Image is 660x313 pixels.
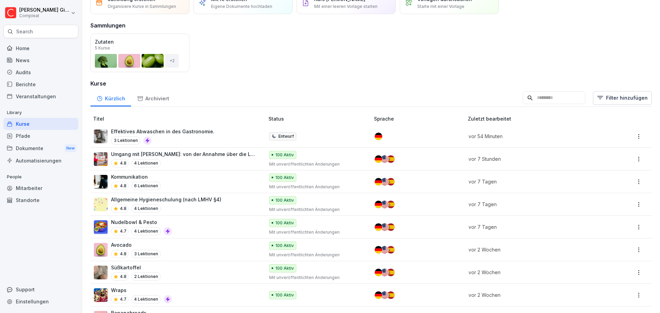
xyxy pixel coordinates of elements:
img: de.svg [375,155,382,163]
img: us.svg [381,223,388,231]
p: Sprache [374,115,465,122]
img: qff56ko8li37c6suyzwm90qt.png [94,243,108,257]
p: Compleat [19,13,69,18]
p: 4 Lektionen [131,204,161,213]
div: New [65,144,76,152]
p: 4.8 [120,183,126,189]
a: DokumenteNew [3,142,78,155]
a: Standorte [3,194,78,206]
p: Umgang mit [PERSON_NAME]: von der Annahme über die Lagerung bis zur Entsorgung [111,150,257,158]
p: vor 2 Wochen [469,291,596,299]
p: 100 Aktiv [275,175,294,181]
p: 100 Aktiv [275,265,294,271]
img: yil07yidm587r6oj5gwtndu1.png [94,130,108,143]
p: Organisiere Kurse in Sammlungen [108,3,176,10]
img: de.svg [375,246,382,254]
p: Süßkartoffel [111,264,161,271]
a: News [3,54,78,66]
p: vor 7 Tagen [469,201,596,208]
h3: Sammlungen [90,21,125,30]
img: us.svg [381,201,388,208]
img: de.svg [375,269,382,276]
img: us.svg [381,246,388,254]
p: Zutaten [95,38,185,45]
p: vor 2 Wochen [469,246,596,253]
p: People [3,171,78,182]
p: 4.7 [120,296,126,302]
img: es.svg [387,291,395,299]
img: de.svg [375,133,382,140]
p: Kommunikation [111,173,161,180]
p: 5 Kurse [95,46,110,50]
div: Dokumente [3,142,78,155]
div: Support [3,283,78,295]
p: Mit unveröffentlichten Änderungen [269,206,363,213]
button: Filter hinzufügen [593,91,652,105]
img: de.svg [375,201,382,208]
a: Archiviert [131,89,175,107]
p: Allgemeine Hygieneschulung (nach LMHV §4) [111,196,221,203]
img: es.svg [387,223,395,231]
a: Berichte [3,78,78,90]
p: 100 Aktiv [275,220,294,226]
p: vor 7 Tagen [469,223,596,231]
p: 4 Lektionen [131,159,161,167]
p: 100 Aktiv [275,292,294,298]
a: Veranstaltungen [3,90,78,102]
img: es.svg [387,178,395,186]
p: Entwurf [278,133,294,139]
a: Kürzlich [90,89,131,107]
img: jy1k08o16o0zrs1fxtuihstn.png [94,266,108,279]
img: de.svg [375,178,382,186]
div: + 2 [165,54,179,68]
img: es.svg [387,201,395,208]
p: Mit unveröffentlichten Änderungen [269,161,363,167]
p: Titel [93,115,266,122]
img: pnxrhsgnynh33lkwpecije13.png [94,198,108,211]
p: Library [3,107,78,118]
img: eejat4fac4ppw0f9jnw3szvg.png [94,175,108,189]
p: Mit unveröffentlichten Änderungen [269,184,363,190]
p: 3 Lektionen [111,136,141,145]
a: Pfade [3,130,78,142]
img: q0802f2hnb0e3j45rlj48mwm.png [94,152,108,166]
a: Einstellungen [3,295,78,308]
p: 100 Aktiv [275,197,294,203]
a: Zutaten5 Kurse+2 [90,34,189,72]
a: Automatisierungen [3,155,78,167]
a: Home [3,42,78,54]
p: 4 Lektionen [131,295,161,303]
p: 100 Aktiv [275,152,294,158]
p: Mit unveröffentlichten Änderungen [269,229,363,235]
a: Audits [3,66,78,78]
p: Search [16,28,33,35]
a: Mitarbeiter [3,182,78,194]
img: us.svg [381,178,388,186]
p: vor 7 Stunden [469,155,596,163]
p: Eigene Dokumente hochladen [211,3,272,10]
img: es.svg [387,246,395,254]
p: 4.7 [120,228,126,234]
p: Avocado [111,241,161,248]
img: es.svg [387,155,395,163]
p: Zuletzt bearbeitet [468,115,605,122]
img: de.svg [375,291,382,299]
p: Mit unveröffentlichten Änderungen [269,275,363,281]
a: Kurse [3,118,78,130]
img: us.svg [381,291,388,299]
p: Starte mit einer Vorlage [417,3,464,10]
p: Mit unveröffentlichten Änderungen [269,252,363,258]
img: es.svg [387,269,395,276]
img: us.svg [381,269,388,276]
p: Status [268,115,371,122]
img: b8m2m74m6lzhhrps3jyljeyo.png [94,220,108,234]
